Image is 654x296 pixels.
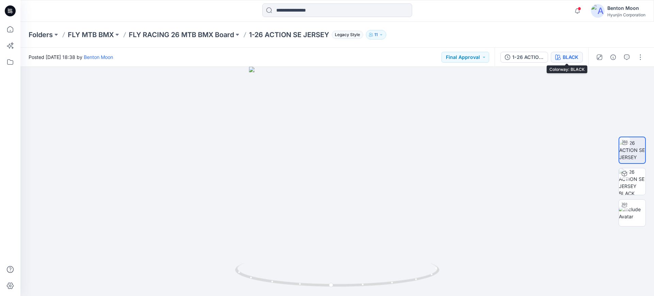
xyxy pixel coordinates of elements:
a: FLY MTB BMX [68,30,114,40]
a: Benton Moon [84,54,113,60]
div: Hyunjin Corporation [607,12,645,17]
button: 1-26 ACTION SE JERSEY [500,52,548,63]
div: Benton Moon [607,4,645,12]
span: Posted [DATE] 18:38 by [29,53,113,61]
div: BLACK [563,53,578,61]
img: avatar [591,4,605,18]
img: 1-26 ACTION SE JERSEY [619,139,645,161]
div: 1-26 ACTION SE JERSEY [512,53,544,61]
a: Folders [29,30,53,40]
button: Legacy Style [329,30,363,40]
button: Details [608,52,619,63]
a: FLY RACING 26 MTB BMX Board [129,30,234,40]
p: 1-26 ACTION SE JERSEY [249,30,329,40]
img: 1-26 ACTION SE JERSEY BLACK [619,168,645,195]
img: Include Avatar [619,206,645,220]
span: Legacy Style [332,31,363,39]
p: 11 [374,31,378,38]
button: BLACK [551,52,583,63]
button: 11 [366,30,386,40]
